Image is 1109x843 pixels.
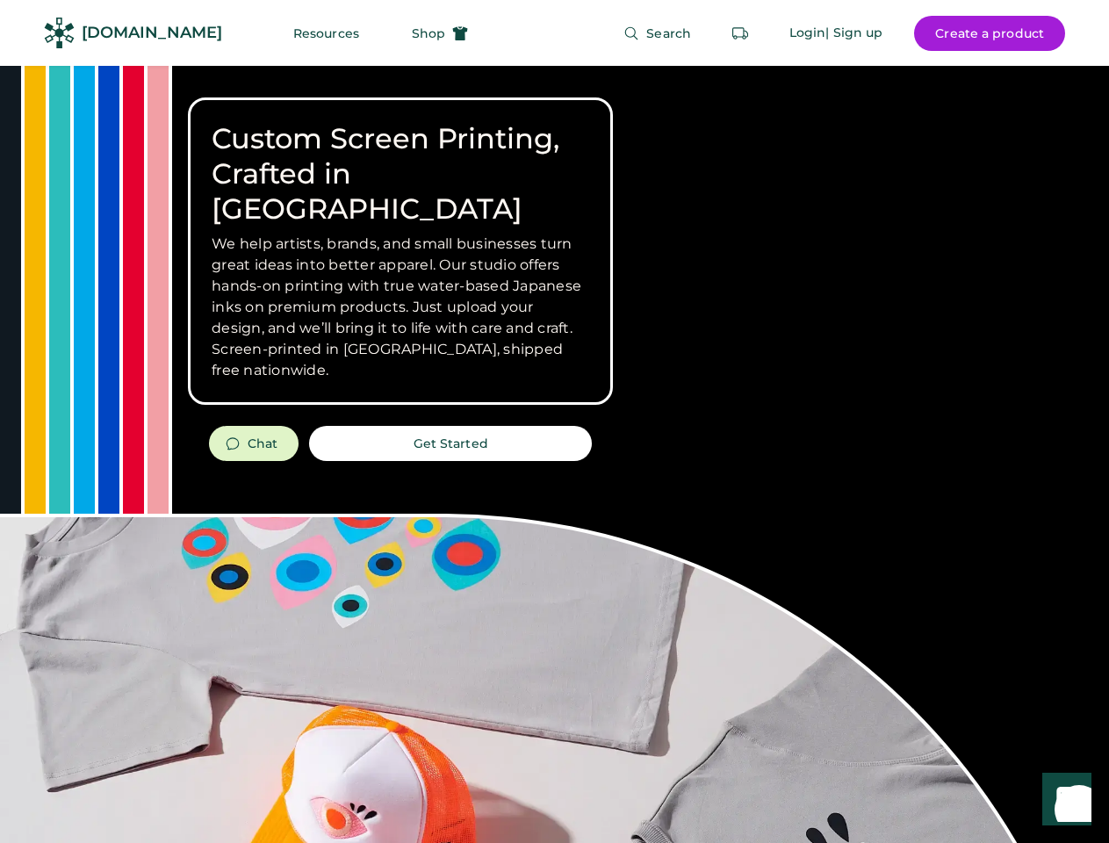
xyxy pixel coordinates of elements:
button: Get Started [309,426,592,461]
button: Search [602,16,712,51]
img: Rendered Logo - Screens [44,18,75,48]
button: Create a product [914,16,1065,51]
h3: We help artists, brands, and small businesses turn great ideas into better apparel. Our studio of... [212,234,589,381]
h1: Custom Screen Printing, Crafted in [GEOGRAPHIC_DATA] [212,121,589,227]
div: [DOMAIN_NAME] [82,22,222,44]
iframe: Front Chat [1026,764,1101,839]
div: | Sign up [825,25,882,42]
button: Chat [209,426,299,461]
span: Search [646,27,691,40]
div: Login [789,25,826,42]
button: Shop [391,16,489,51]
button: Retrieve an order [723,16,758,51]
button: Resources [272,16,380,51]
span: Shop [412,27,445,40]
